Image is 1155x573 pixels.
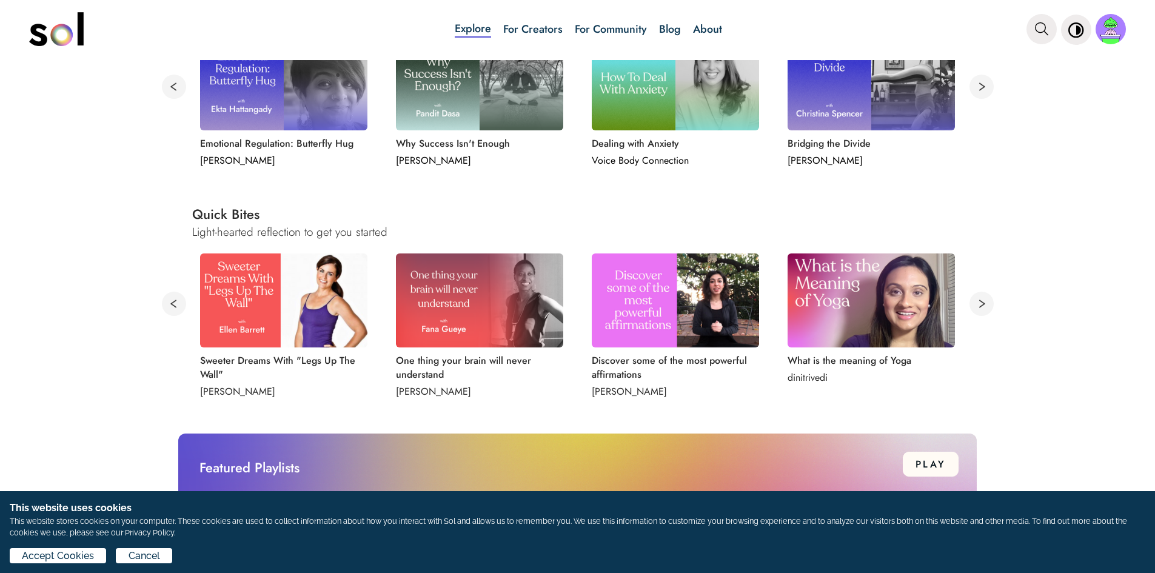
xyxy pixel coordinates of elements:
p: Why Success Isn't Enough [396,136,560,150]
p: One thing your brain will never understand [396,354,560,381]
img: logo [29,12,84,46]
p: What is the meaning of Yoga [788,354,951,367]
p: Bridging the Divide [788,136,951,150]
span: Cancel [129,549,160,563]
a: For Community [575,21,647,37]
a: For Creators [503,21,563,37]
p: Voice Body Connection [592,153,755,167]
p: [PERSON_NAME] [200,384,364,398]
img: One thing your brain will never understand [396,253,563,347]
p: [PERSON_NAME] [788,153,951,167]
button: Accept Cookies [10,548,106,563]
p: Discover some of the most powerful affirmations [592,354,755,381]
img: Dealing with Anxiety [592,36,759,130]
p: Dealing with Anxiety [592,136,755,150]
img: What is the meaning of Yoga [788,253,955,347]
div: Featured Playlists [199,458,300,480]
img: Discover some of the most powerful affirmations [592,253,759,347]
p: [PERSON_NAME] [396,153,560,167]
p: [PERSON_NAME] [200,153,364,167]
p: dinitrivedi [788,370,951,384]
p: [PERSON_NAME] [592,384,755,398]
h2: Quick Bites [192,204,994,224]
button: Cancel [116,548,172,563]
p: Sweeter Dreams With "Legs Up The Wall" [200,354,364,381]
p: This website stores cookies on your computer. These cookies are used to collect information about... [10,515,1145,538]
h3: Light-hearted reflection to get you started [192,224,994,240]
a: Blog [659,21,681,37]
a: About [693,21,722,37]
a: Explore [455,21,491,38]
img: Bridging the Divide [788,36,955,130]
img: Emotional Regulation: Butterfly Hug [200,36,367,130]
button: PLAY [903,452,959,477]
h1: This website uses cookies [10,501,1145,515]
p: [PERSON_NAME] [396,384,560,398]
img: Sweeter Dreams With "Legs Up The Wall" [200,253,367,347]
span: Accept Cookies [22,549,94,563]
p: Emotional Regulation: Butterfly Hug [200,136,364,150]
nav: main navigation [29,8,1127,50]
img: Why Success Isn't Enough [396,36,563,130]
